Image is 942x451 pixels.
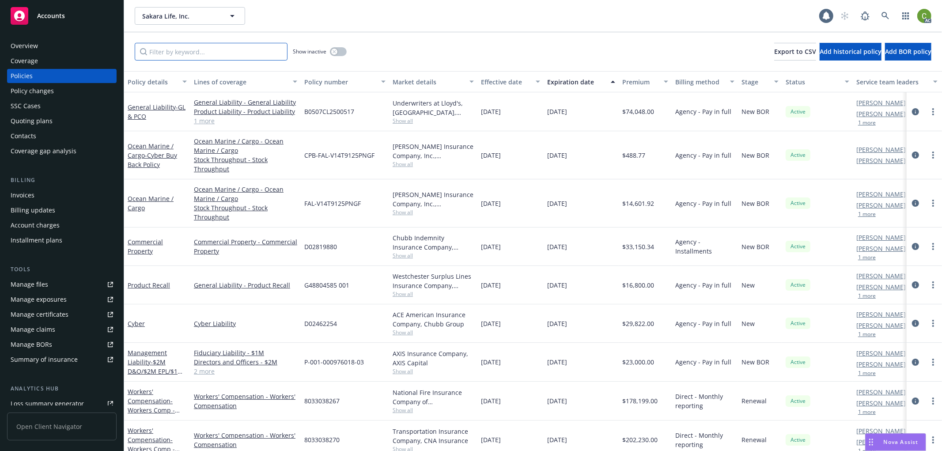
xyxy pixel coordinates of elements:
a: more [928,396,938,406]
button: Lines of coverage [190,71,301,92]
span: $23,000.00 [622,357,654,367]
span: $488.77 [622,151,645,160]
a: [PERSON_NAME] [856,233,906,242]
div: Billing [7,176,117,185]
div: Quoting plans [11,114,53,128]
span: Agency - Installments [675,237,734,256]
a: [PERSON_NAME] [856,437,906,447]
div: Policy changes [11,84,54,98]
span: New BOR [741,357,769,367]
a: Manage claims [7,322,117,337]
a: [PERSON_NAME] [856,201,906,210]
a: General Liability - Product Recall [194,280,297,290]
button: Policy number [301,71,389,92]
span: [DATE] [547,396,567,406]
a: circleInformation [910,357,921,368]
div: Market details [393,77,464,87]
div: SSC Cases [11,99,41,113]
span: Renewal [741,396,767,406]
span: P-001-000976018-03 [304,357,364,367]
a: General Liability - General Liability [194,98,297,107]
span: D02819880 [304,242,337,251]
span: New BOR [741,151,769,160]
div: Manage exposures [11,292,67,307]
span: $178,199.00 [622,396,658,406]
a: [PERSON_NAME] [856,109,906,118]
div: AXIS Insurance Company, AXIS Capital [393,349,474,368]
button: Effective date [477,71,544,92]
span: Active [789,108,807,116]
a: [PERSON_NAME] [856,349,906,358]
span: Add historical policy [820,47,881,56]
button: 1 more [858,409,876,415]
div: Manage claims [11,322,55,337]
div: Drag to move [866,434,877,451]
span: G48804585 001 [304,280,349,290]
span: [DATE] [547,242,567,251]
a: Manage exposures [7,292,117,307]
a: circleInformation [910,396,921,406]
a: [PERSON_NAME] [856,189,906,199]
span: B0507CL2500517 [304,107,354,116]
button: Export to CSV [774,43,816,61]
span: [DATE] [481,151,501,160]
div: Manage BORs [11,337,52,352]
span: New BOR [741,107,769,116]
span: [DATE] [481,357,501,367]
button: Stage [738,71,782,92]
a: Summary of insurance [7,352,117,367]
a: [PERSON_NAME] [856,282,906,292]
span: Show all [393,406,474,414]
a: more [928,198,938,208]
a: Start snowing [836,7,854,25]
div: [PERSON_NAME] Insurance Company, Inc., [PERSON_NAME] Group, [PERSON_NAME] Cargo [393,142,474,160]
span: [DATE] [481,396,501,406]
div: Analytics hub [7,384,117,393]
a: Commercial Property [128,238,163,255]
span: [DATE] [547,199,567,208]
button: 1 more [858,332,876,337]
a: Overview [7,39,117,53]
span: [DATE] [547,435,567,444]
button: Market details [389,71,477,92]
a: Manage BORs [7,337,117,352]
a: SSC Cases [7,99,117,113]
span: Show inactive [293,48,326,55]
a: circleInformation [910,150,921,160]
a: Product Recall [128,281,170,289]
a: more [928,150,938,160]
span: Active [789,436,807,444]
a: Ocean Marine / Cargo - Ocean Marine / Cargo [194,136,297,155]
span: $29,822.00 [622,319,654,328]
a: more [928,241,938,252]
span: [DATE] [547,280,567,290]
span: - $2M D&O/$2M EPL/$1M FID/$1M Crime [128,358,183,385]
a: Contacts [7,129,117,143]
div: Installment plans [11,233,62,247]
span: [DATE] [547,319,567,328]
div: Manage certificates [11,307,68,322]
div: Effective date [481,77,530,87]
div: Coverage gap analysis [11,144,76,158]
span: Accounts [37,12,65,19]
a: Workers' Compensation - Workers' Compensation [194,431,297,449]
span: Agency - Pay in full [675,107,731,116]
button: Service team leaders [853,71,941,92]
span: - GL & PCO [128,103,185,121]
span: New BOR [741,242,769,251]
button: 1 more [858,293,876,299]
a: more [928,280,938,290]
button: 1 more [858,255,876,260]
div: Loss summary generator [11,397,84,411]
span: $202,230.00 [622,435,658,444]
a: circleInformation [910,318,921,329]
input: Filter by keyword... [135,43,288,61]
span: [DATE] [547,357,567,367]
div: Policies [11,69,33,83]
span: Show all [393,329,474,336]
a: more [928,435,938,445]
div: Tools [7,265,117,274]
a: more [928,318,938,329]
a: circleInformation [910,106,921,117]
span: FAL-V14T9125PNGF [304,199,361,208]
